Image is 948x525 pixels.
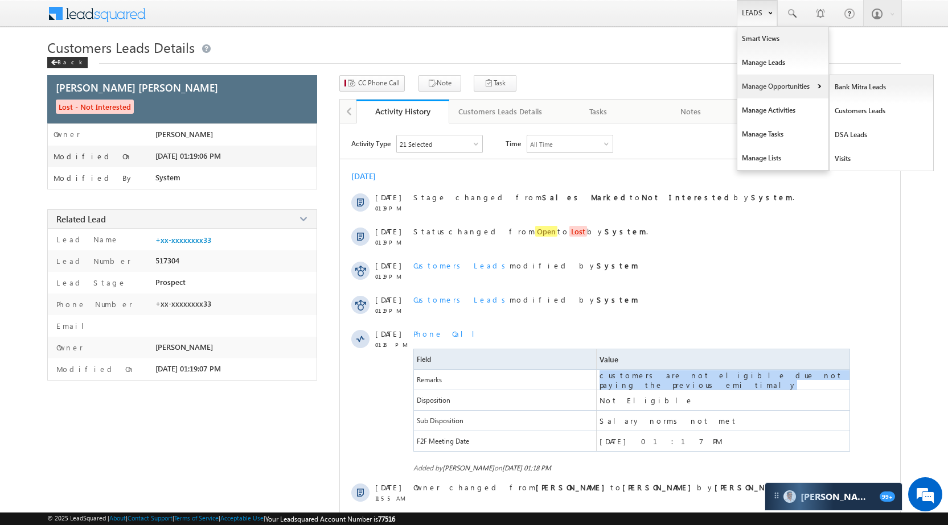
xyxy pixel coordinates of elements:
[365,106,441,117] div: Activity History
[400,140,432,148] div: 21 Selected
[375,205,409,212] span: 01:19 PM
[109,514,126,522] a: About
[737,146,828,170] a: Manage Lists
[413,261,638,270] span: modified by
[351,171,388,181] div: [DATE]
[375,273,409,280] span: 01:19 PM
[375,329,401,338] span: [DATE]
[220,514,264,522] a: Acceptable Use
[600,354,618,364] span: Value
[375,482,401,492] span: [DATE]
[765,482,902,511] div: carter-dragCarter[PERSON_NAME]99+
[561,105,635,118] div: Tasks
[174,514,219,522] a: Terms of Service
[830,147,934,171] a: Visits
[418,75,461,92] button: Note
[358,78,400,88] span: CC Phone Call
[155,151,221,160] span: [DATE] 01:19:06 PM
[155,278,186,287] span: Prospect
[414,431,596,451] span: F2F Meeting Date
[155,342,213,352] span: [PERSON_NAME]
[54,278,126,287] label: Lead Stage
[715,482,789,492] strong: [PERSON_NAME]
[414,390,596,410] span: Disposition
[54,299,133,309] label: Phone Number
[15,105,208,341] textarea: Type your message and hit 'Enter'
[622,482,697,492] strong: [PERSON_NAME]
[265,515,395,523] span: Your Leadsquared Account Number is
[751,192,793,202] strong: System
[645,100,738,123] a: Notes
[47,514,395,523] span: © 2025 LeadSquared | | | | |
[59,60,191,75] div: Chat with us now
[642,192,733,202] strong: Not Interested
[413,226,449,236] span: Status
[356,100,449,123] a: Activity History
[417,396,450,404] span: Disposition
[413,482,791,492] span: Owner changed from to by .
[375,239,409,246] span: 01:19 PM
[47,57,88,68] div: Back
[737,122,828,146] a: Manage Tasks
[155,364,221,373] span: [DATE] 01:19:07 PM
[569,226,587,237] span: Lost
[830,75,934,99] a: Bank Mitra Leads
[351,135,391,152] span: Activity Type
[783,490,796,503] img: Carter
[413,295,638,304] span: modified by
[375,261,401,270] span: [DATE]
[737,75,828,98] a: Manage Opportunities
[600,416,737,425] span: Salary norms not met
[413,192,794,202] span: Stage changed from to by .
[56,80,218,94] span: [PERSON_NAME] [PERSON_NAME]
[155,350,207,366] em: Start Chat
[737,98,828,122] a: Manage Activities
[801,490,874,503] span: Carter
[375,307,409,314] span: 01:19 PM
[502,464,551,472] span: [DATE] 01:18 PM
[600,370,849,390] span: customers are not eligible due not paying the previous emi timaly
[506,135,521,152] span: Time
[530,140,553,148] div: All Time
[54,130,80,139] label: Owner
[375,341,409,348] span: 01:18 PM
[54,321,93,330] label: Email
[155,235,211,245] a: +xx-xxxxxxxx33
[417,437,469,445] span: F2F Meeting Date
[830,123,934,147] a: DSA Leads
[187,6,214,33] div: Minimize live chat window
[155,256,179,265] span: 517304
[542,192,630,202] strong: Sales Marked
[128,514,173,522] a: Contact Support
[155,173,180,182] span: System
[397,135,482,152] div: Owner Changed,Status Changed,Stage Changed,Source Changed,Notes & 16 more..
[413,295,510,304] span: Customers Leads
[830,99,934,123] a: Customers Leads
[417,375,442,384] span: Remarks
[19,60,48,75] img: d_60004797649_company_0_60004797649
[56,100,134,114] span: Lost - Not Interested
[552,100,645,123] a: Tasks
[54,342,83,352] label: Owner
[378,515,395,523] span: 77516
[442,464,494,472] span: [PERSON_NAME]
[597,295,638,304] strong: System
[535,226,557,237] span: Open
[737,51,828,75] a: Manage Leads
[155,130,213,139] span: [PERSON_NAME]
[375,192,401,202] span: [DATE]
[413,329,483,338] span: Phone Call
[375,226,401,236] span: [DATE]
[414,411,596,431] span: Sub Disposition
[56,213,106,225] span: Related Lead
[600,436,722,446] span: [DATE] 01:17 PM
[375,495,409,502] span: 11:55 AM
[417,416,463,425] span: Sub Disposition
[605,226,646,236] strong: System
[54,364,135,374] label: Modified On
[339,75,405,92] button: CC Phone Call
[54,173,134,183] label: Modified By
[417,355,431,363] span: Field
[413,261,510,270] span: Customers Leads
